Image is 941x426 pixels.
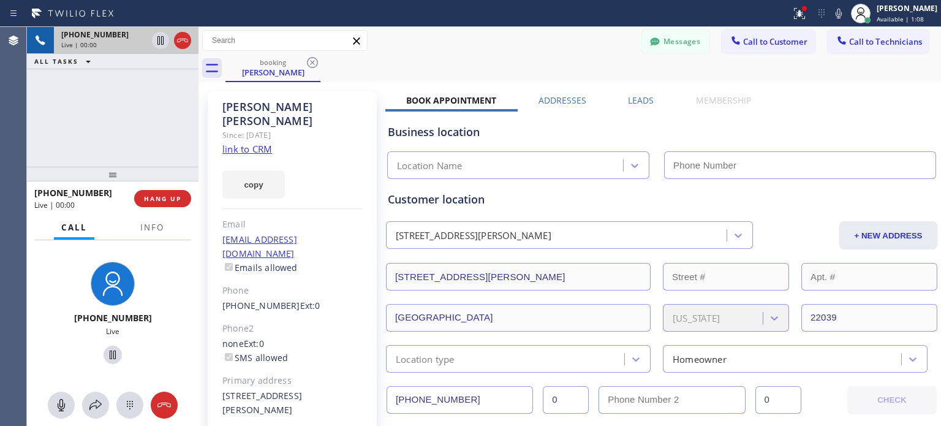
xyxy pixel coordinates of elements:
label: Addresses [539,94,586,106]
div: Email [222,218,363,232]
div: [STREET_ADDRESS][PERSON_NAME] [222,389,363,417]
div: [PERSON_NAME] [877,3,937,13]
input: ZIP [801,304,937,332]
input: City [386,304,651,332]
span: Available | 1:08 [877,15,924,23]
div: Phone2 [222,322,363,336]
button: Hang up [151,392,178,419]
button: Hold Customer [152,32,169,49]
div: [PERSON_NAME] [227,67,319,78]
input: Phone Number 2 [599,386,745,414]
button: Messages [642,30,709,53]
button: Call to Technicians [828,30,929,53]
div: Location Name [397,159,463,173]
span: HANG UP [144,194,181,203]
button: Mute [830,5,847,22]
span: [PHONE_NUMBER] [61,29,129,40]
input: Address [386,263,651,291]
span: [PHONE_NUMBER] [34,187,112,199]
button: Open dialpad [116,392,143,419]
span: Live | 00:00 [61,40,97,49]
span: Ext: 0 [244,338,264,349]
input: Phone Number [387,386,533,414]
input: SMS allowed [225,353,233,361]
div: none [222,337,363,365]
input: Search [203,31,367,50]
button: copy [222,170,285,199]
button: ALL TASKS [27,54,103,69]
button: Call to Customer [722,30,815,53]
span: Info [140,222,164,233]
div: Business location [388,124,935,140]
label: Book Appointment [406,94,496,106]
span: Call to Technicians [849,36,922,47]
button: Info [133,216,172,240]
a: link to CRM [222,143,272,155]
div: Location type [396,352,455,366]
div: Homeowner [673,352,727,366]
span: Ext: 0 [300,300,320,311]
input: Apt. # [801,263,937,291]
button: HANG UP [134,190,191,207]
button: Mute [48,392,75,419]
div: Phone [222,284,363,298]
span: Live [106,326,119,337]
div: booking [227,58,319,67]
a: [EMAIL_ADDRESS][DOMAIN_NAME] [222,234,297,259]
span: ALL TASKS [34,57,78,66]
label: Membership [696,94,751,106]
div: [PERSON_NAME] [PERSON_NAME] [222,100,363,128]
input: Ext. 2 [755,386,801,414]
input: Street # [663,263,789,291]
div: Since: [DATE] [222,128,363,142]
button: Hang up [174,32,191,49]
div: [STREET_ADDRESS][PERSON_NAME] [396,229,551,243]
button: Call [54,216,94,240]
span: Call to Customer [743,36,807,47]
span: Live | 00:00 [34,200,75,210]
input: Ext. [543,386,589,414]
label: SMS allowed [222,352,288,363]
span: [PHONE_NUMBER] [74,312,152,324]
div: Primary address [222,374,363,388]
label: Emails allowed [222,262,298,273]
input: Emails allowed [225,263,233,271]
button: Open directory [82,392,109,419]
span: Call [61,222,87,233]
button: + NEW ADDRESS [839,221,937,249]
button: CHECK [847,386,937,414]
a: [PHONE_NUMBER] [222,300,300,311]
button: Hold Customer [104,346,122,364]
input: Phone Number [664,151,936,179]
div: Meredith Perkins [227,55,319,81]
div: Customer location [388,191,935,208]
label: Leads [628,94,654,106]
